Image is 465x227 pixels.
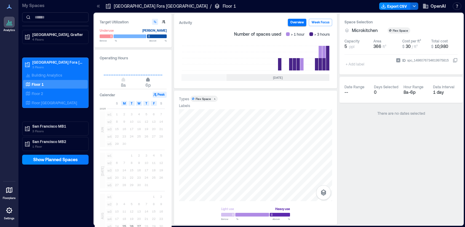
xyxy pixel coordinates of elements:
[179,96,189,101] div: Types
[1,183,18,202] a: Floorplans
[106,119,113,125] span: w2
[32,139,84,144] p: San Francisco MB2
[3,196,16,200] p: Floorplans
[32,73,62,78] p: Building Analytics
[221,217,238,221] span: Below %
[352,27,378,34] span: Microkitchen
[153,92,167,98] button: Peak
[116,101,118,106] span: S
[2,203,17,222] a: Settings
[314,31,330,37] span: > 3 hours
[374,84,398,89] div: Days Selected
[383,44,386,49] span: ft²
[3,28,15,32] p: Analytics
[373,38,381,43] div: Area
[142,27,167,34] div: [PERSON_NAME]
[344,84,364,89] div: Date Range
[402,38,421,43] div: Cost per ft²
[100,166,105,176] span: [DATE]
[106,126,113,132] span: w3
[32,60,84,65] p: [GEOGRAPHIC_DATA] Fora [GEOGRAPHIC_DATA]
[32,82,44,87] p: Floor 1
[393,28,409,33] div: Flex Space
[100,92,115,98] h3: Calendar
[406,44,411,49] span: 30
[453,58,458,63] button: IDspc_1496076734619975815
[106,167,113,173] span: w3
[179,103,190,108] div: Labels
[100,39,117,42] span: Below %
[431,38,448,43] div: Total cost
[288,19,306,26] button: Overview
[344,43,371,50] button: 5 ppl
[145,101,147,106] span: T
[106,175,113,181] span: w4
[433,89,458,95] div: 1 day
[435,44,448,49] span: 10,980
[433,84,455,89] div: Data Interval
[106,194,113,200] span: w1
[32,129,84,133] p: 3 Floors
[100,27,114,34] div: Underuse
[275,206,290,212] div: Heavy use
[123,101,126,106] span: M
[32,124,84,129] p: San Francisco MB1
[349,44,355,49] span: ppl
[403,89,428,95] div: 8a - 6p
[223,3,236,9] p: Floor 1
[32,32,84,37] p: [GEOGRAPHIC_DATA], Grafter
[344,90,348,95] span: --
[291,31,304,37] span: > 1 hour
[379,2,411,10] button: Export CSV
[106,141,113,147] span: w5
[153,101,155,106] span: F
[431,3,446,9] span: OpenAI
[106,209,113,215] span: w3
[377,111,425,115] span: There are no dates selected
[106,111,113,117] span: w1
[221,206,234,212] div: Light use
[121,82,126,88] span: 8a
[137,101,141,106] span: W
[106,182,113,188] span: w5
[32,91,43,96] p: Floor 2
[32,65,84,70] p: 3 Floors
[374,89,399,95] div: 0
[373,44,381,49] span: 366
[106,216,113,222] span: w4
[106,201,113,207] span: w2
[2,15,17,34] a: Analytics
[402,44,404,49] span: $
[32,144,84,149] p: 1 Floor
[32,37,84,42] p: 4 Floors
[213,97,217,101] div: 1
[100,213,105,219] span: AUG
[22,2,89,9] p: My Spaces
[210,3,212,9] p: /
[272,217,290,221] span: Above %
[4,217,14,220] p: Settings
[309,19,332,26] button: Week Focus
[106,160,113,166] span: w2
[160,101,162,106] span: S
[33,157,78,163] span: Show Planned Spaces
[344,43,347,50] span: 5
[421,1,448,11] button: OpenAI
[100,107,106,110] span: 2025
[179,19,192,26] div: Activity
[226,74,329,81] div: [DATE]
[387,27,418,34] button: Flex Space
[196,97,211,101] div: Flex Space
[402,57,406,63] span: ID
[149,39,167,42] span: Above %
[32,100,77,105] p: Floor [GEOGRAPHIC_DATA]
[344,60,367,68] span: + Add label
[403,84,423,89] div: Hour Range
[106,153,113,159] span: w1
[100,19,167,25] h3: Target Utilization
[100,55,167,61] h3: Operating Hours
[232,29,332,40] div: Number of spaces used
[145,82,151,88] span: 6p
[22,155,89,165] button: Show Planned Spaces
[431,44,433,49] span: $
